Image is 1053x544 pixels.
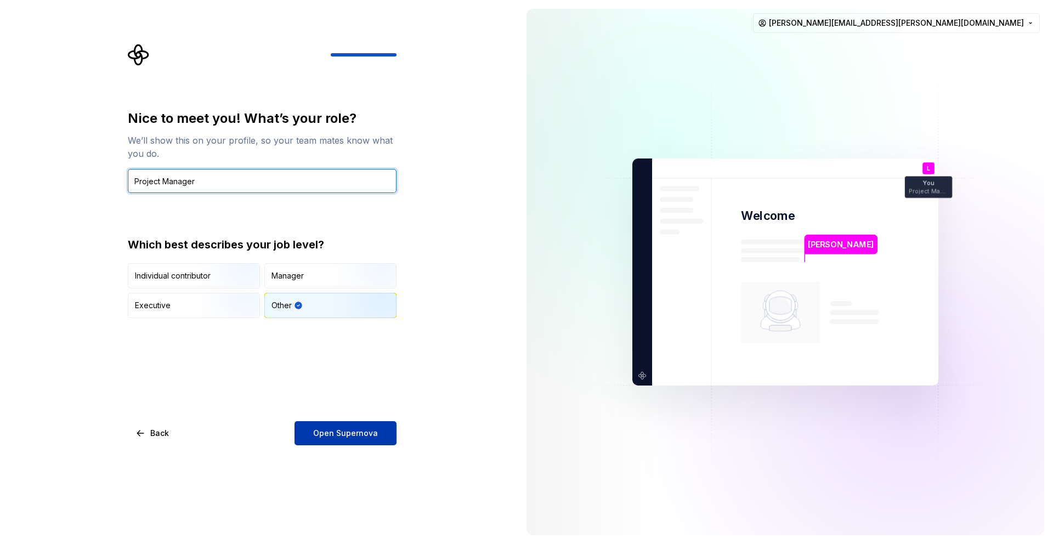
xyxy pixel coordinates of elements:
span: Open Supernova [313,428,378,439]
button: Back [128,421,178,445]
div: Executive [135,300,171,311]
div: Nice to meet you! What’s your role? [128,110,397,127]
div: We’ll show this on your profile, so your team mates know what you do. [128,134,397,160]
div: Other [271,300,292,311]
button: [PERSON_NAME][EMAIL_ADDRESS][PERSON_NAME][DOMAIN_NAME] [753,13,1040,33]
p: You [923,180,934,186]
p: L [927,166,930,172]
svg: Supernova Logo [128,44,150,66]
p: Project Manager [909,188,948,194]
input: Job title [128,169,397,193]
span: [PERSON_NAME][EMAIL_ADDRESS][PERSON_NAME][DOMAIN_NAME] [769,18,1024,29]
span: Back [150,428,169,439]
button: Open Supernova [295,421,397,445]
div: Manager [271,270,304,281]
div: Individual contributor [135,270,211,281]
div: Which best describes your job level? [128,237,397,252]
p: [PERSON_NAME] [808,239,874,251]
p: Welcome [741,208,795,224]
